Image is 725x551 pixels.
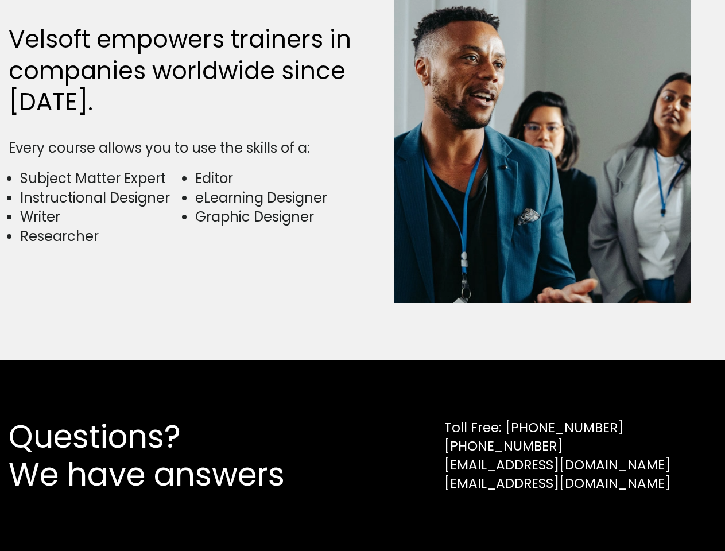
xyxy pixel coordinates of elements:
[20,169,181,188] li: Subject Matter Expert
[9,418,326,494] h2: Questions? We have answers
[444,418,670,492] div: Toll Free: [PHONE_NUMBER] [PHONE_NUMBER] [EMAIL_ADDRESS][DOMAIN_NAME] [EMAIL_ADDRESS][DOMAIN_NAME]
[20,207,181,227] li: Writer
[9,138,357,158] div: Every course allows you to use the skills of a:
[195,207,356,227] li: Graphic Designer
[195,188,356,208] li: eLearning Designer
[9,24,357,118] h2: Velsoft empowers trainers in companies worldwide since [DATE].
[195,169,356,188] li: Editor
[20,188,181,208] li: Instructional Designer
[20,227,181,246] li: Researcher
